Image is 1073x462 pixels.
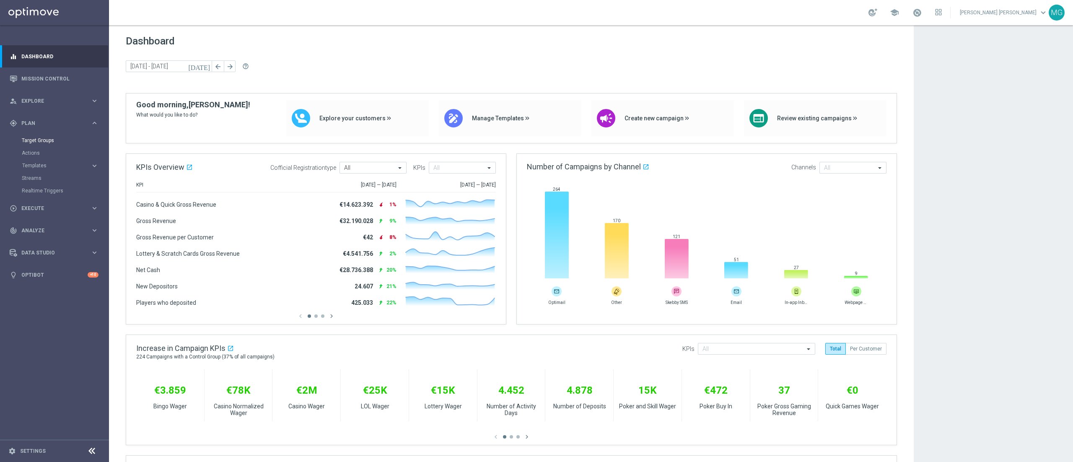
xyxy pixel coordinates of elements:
a: Settings [20,449,46,454]
i: person_search [10,97,17,105]
span: Data Studio [21,250,91,255]
div: Analyze [10,227,91,234]
i: track_changes [10,227,17,234]
a: Actions [22,150,87,156]
a: [PERSON_NAME] [PERSON_NAME]keyboard_arrow_down [959,6,1049,19]
span: Templates [22,163,82,168]
div: +10 [88,272,98,278]
i: keyboard_arrow_right [91,162,98,170]
div: Templates [22,163,91,168]
i: play_circle_outline [10,205,17,212]
div: Actions [22,147,108,159]
div: MG [1049,5,1065,21]
button: Templates keyboard_arrow_right [22,162,99,169]
div: Realtime Triggers [22,184,108,197]
span: school [890,8,899,17]
div: Plan [10,119,91,127]
i: keyboard_arrow_right [91,249,98,257]
i: gps_fixed [10,119,17,127]
div: Optibot [10,264,98,286]
i: keyboard_arrow_right [91,226,98,234]
i: settings [8,447,16,455]
i: keyboard_arrow_right [91,119,98,127]
i: keyboard_arrow_right [91,204,98,212]
div: Dashboard [10,45,98,67]
a: Dashboard [21,45,98,67]
button: person_search Explore keyboard_arrow_right [9,98,99,104]
button: play_circle_outline Execute keyboard_arrow_right [9,205,99,212]
div: Data Studio [10,249,91,257]
div: Mission Control [10,67,98,90]
i: keyboard_arrow_right [91,97,98,105]
a: Mission Control [21,67,98,90]
span: Plan [21,121,91,126]
button: gps_fixed Plan keyboard_arrow_right [9,120,99,127]
div: Execute [10,205,91,212]
span: keyboard_arrow_down [1039,8,1048,17]
div: Streams [22,172,108,184]
span: Analyze [21,228,91,233]
button: equalizer Dashboard [9,53,99,60]
button: Mission Control [9,75,99,82]
span: Execute [21,206,91,211]
a: Streams [22,175,87,182]
button: Data Studio keyboard_arrow_right [9,249,99,256]
div: Target Groups [22,134,108,147]
a: Optibot [21,264,88,286]
div: Templates [22,159,108,172]
i: lightbulb [10,271,17,279]
i: equalizer [10,53,17,60]
a: Realtime Triggers [22,187,87,194]
a: Target Groups [22,137,87,144]
button: track_changes Analyze keyboard_arrow_right [9,227,99,234]
button: lightbulb Optibot +10 [9,272,99,278]
div: Explore [10,97,91,105]
span: Explore [21,99,91,104]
